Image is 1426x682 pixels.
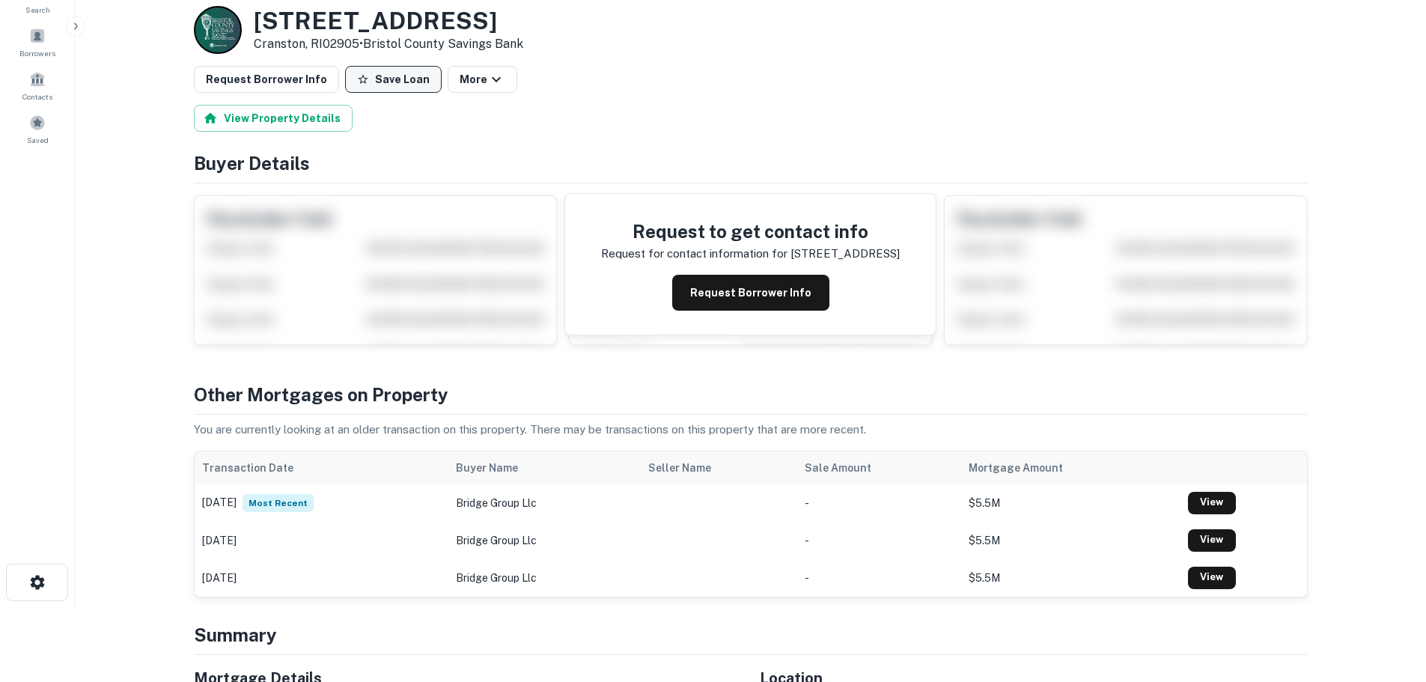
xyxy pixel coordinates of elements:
td: bridge group llc [448,484,641,522]
span: Search [25,4,50,16]
span: Saved [27,134,49,146]
button: Request Borrower Info [672,275,829,311]
button: Save Loan [345,66,442,93]
td: [DATE] [195,522,448,559]
p: Cranston, RI02905 • [254,35,523,53]
h4: Other Mortgages on Property [194,381,1308,408]
td: $5.5M [961,522,1180,559]
td: - [797,522,961,559]
span: Contacts [22,91,52,103]
h4: Buyer Details [194,150,1308,177]
p: Request for contact information for [601,245,787,263]
a: Saved [4,109,70,149]
td: $5.5M [961,559,1180,597]
button: View Property Details [194,105,353,132]
td: [DATE] [195,484,448,522]
button: Request Borrower Info [194,66,339,93]
p: You are currently looking at an older transaction on this property. There may be transactions on ... [194,421,1308,439]
h4: Request to get contact info [601,218,900,245]
td: [DATE] [195,559,448,597]
span: Most Recent [243,494,314,512]
p: [STREET_ADDRESS] [790,245,900,263]
button: More [448,66,517,93]
th: Sale Amount [797,451,961,484]
th: Transaction Date [195,451,448,484]
td: $5.5M [961,484,1180,522]
h3: [STREET_ADDRESS] [254,7,523,35]
td: - [797,484,961,522]
th: Buyer Name [448,451,641,484]
td: bridge group llc [448,522,641,559]
a: View [1188,492,1236,514]
a: Bristol County Savings Bank [363,37,523,51]
h4: Summary [194,621,1308,648]
th: Seller Name [641,451,797,484]
span: Borrowers [19,47,55,59]
th: Mortgage Amount [961,451,1180,484]
a: View [1188,529,1236,552]
td: - [797,559,961,597]
iframe: Chat Widget [1351,562,1426,634]
a: Borrowers [4,22,70,62]
a: Contacts [4,65,70,106]
a: View [1188,567,1236,589]
td: bridge group llc [448,559,641,597]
